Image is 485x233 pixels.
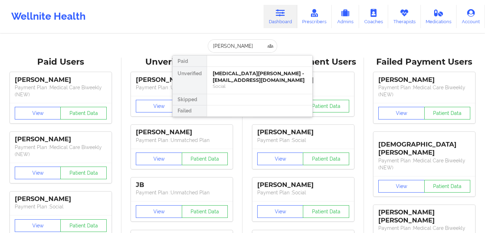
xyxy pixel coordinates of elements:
[15,167,61,179] button: View
[303,100,349,112] button: Patient Data
[378,208,470,225] div: [PERSON_NAME] [PERSON_NAME]
[136,189,228,196] p: Payment Plan : Unmatched Plan
[182,205,228,218] button: Patient Data
[60,167,107,179] button: Patient Data
[173,67,207,94] div: Unverified
[378,107,425,119] button: View
[359,5,388,28] a: Coaches
[264,5,297,28] a: Dashboard
[257,153,304,165] button: View
[15,219,61,232] button: View
[332,5,359,28] a: Admins
[136,137,228,144] p: Payment Plan : Unmatched Plan
[424,107,471,119] button: Patient Data
[257,137,349,144] p: Payment Plan : Social
[15,135,107,143] div: [PERSON_NAME]
[369,57,480,67] div: Failed Payment Users
[15,203,107,210] p: Payment Plan : Social
[378,135,470,157] div: [DEMOGRAPHIC_DATA][PERSON_NAME]
[136,76,228,84] div: [PERSON_NAME]
[257,189,349,196] p: Payment Plan : Social
[424,180,471,193] button: Patient Data
[173,56,207,67] div: Paid
[136,205,182,218] button: View
[388,5,421,28] a: Therapists
[257,181,349,189] div: [PERSON_NAME]
[213,83,307,89] div: Social
[136,100,182,112] button: View
[213,70,307,83] div: [MEDICAL_DATA][PERSON_NAME] - [EMAIL_ADDRESS][DOMAIN_NAME]
[257,128,349,136] div: [PERSON_NAME]
[15,107,61,119] button: View
[457,5,485,28] a: Account
[136,128,228,136] div: [PERSON_NAME]
[15,76,107,84] div: [PERSON_NAME]
[126,57,238,67] div: Unverified Users
[60,107,107,119] button: Patient Data
[173,105,207,117] div: Failed
[378,180,425,193] button: View
[136,153,182,165] button: View
[15,195,107,203] div: [PERSON_NAME]
[182,153,228,165] button: Patient Data
[15,144,107,158] p: Payment Plan : Medical Care Biweekly (NEW)
[378,76,470,84] div: [PERSON_NAME]
[60,219,107,232] button: Patient Data
[421,5,457,28] a: Medications
[136,181,228,189] div: JB
[5,57,117,67] div: Paid Users
[303,205,349,218] button: Patient Data
[15,84,107,98] p: Payment Plan : Medical Care Biweekly (NEW)
[378,157,470,171] p: Payment Plan : Medical Care Biweekly (NEW)
[297,5,332,28] a: Prescribers
[303,153,349,165] button: Patient Data
[257,205,304,218] button: View
[378,84,470,98] p: Payment Plan : Medical Care Biweekly (NEW)
[136,84,228,91] p: Payment Plan : Unmatched Plan
[173,94,207,105] div: Skipped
